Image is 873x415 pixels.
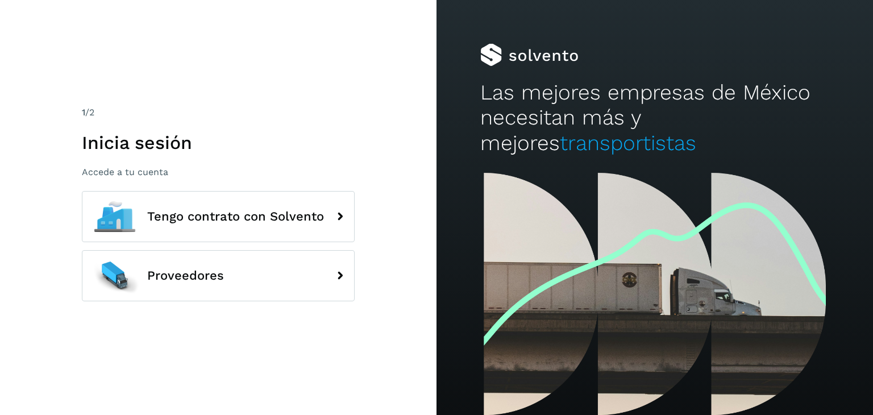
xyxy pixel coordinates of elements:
span: Proveedores [147,269,224,283]
h1: Inicia sesión [82,132,355,153]
span: transportistas [560,131,696,155]
div: /2 [82,106,355,119]
h2: Las mejores empresas de México necesitan más y mejores [480,80,829,156]
button: Tengo contrato con Solvento [82,191,355,242]
p: Accede a tu cuenta [82,167,355,177]
span: Tengo contrato con Solvento [147,210,324,223]
span: 1 [82,107,85,118]
button: Proveedores [82,250,355,301]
